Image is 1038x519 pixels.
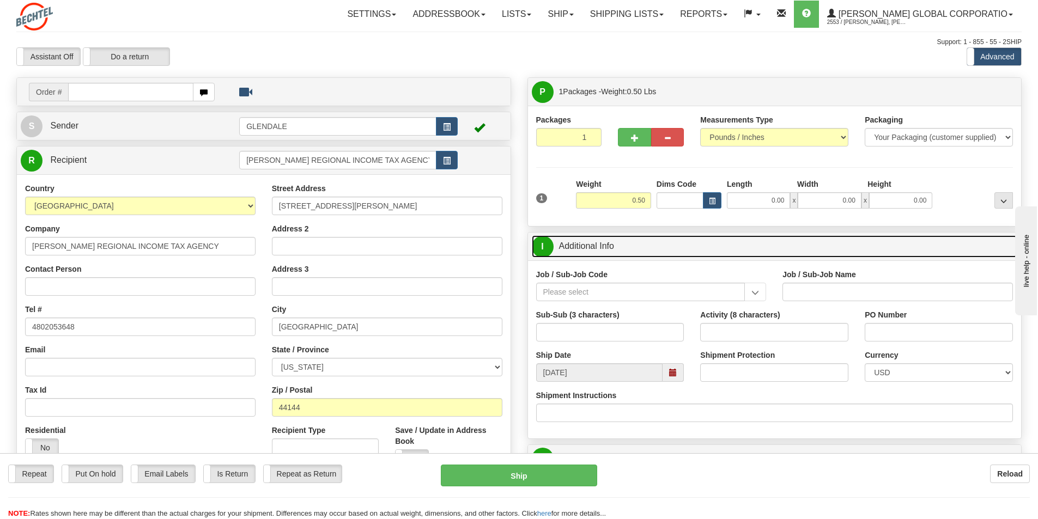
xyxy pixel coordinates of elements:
label: Sub-Sub (3 characters) [536,309,620,320]
label: City [272,304,286,315]
label: Repeat as Return [264,465,342,483]
span: Packages - [559,81,657,102]
label: Street Address [272,183,326,194]
label: Currency [865,350,898,361]
span: P [532,81,554,103]
span: I [532,236,554,258]
label: PO Number [865,309,907,320]
label: Is Return [204,465,255,483]
span: 1 [536,193,548,203]
label: Weight [576,179,601,190]
span: Order # [29,83,68,101]
label: Tel # [25,304,42,315]
span: S [21,115,43,137]
span: Sender [50,121,78,130]
label: Repeat [9,465,53,483]
span: 1 [559,87,563,96]
span: Lbs [644,87,657,96]
div: live help - online [8,9,101,17]
input: Enter a location [272,197,502,215]
label: Email [25,344,45,355]
label: Address 3 [272,264,309,274]
label: Company [25,223,60,234]
span: 2553 / [PERSON_NAME], [PERSON_NAME] [827,17,909,28]
label: Tax Id [25,384,46,395]
label: Email Labels [131,465,195,483]
span: x [861,192,869,209]
b: Reload [997,469,1023,478]
span: [PERSON_NAME] Global Corporatio [836,9,1007,19]
a: Lists [494,1,539,28]
input: Recipient Id [239,151,436,169]
label: Dims Code [657,179,696,190]
label: Activity (8 characters) [700,309,780,320]
span: $ [532,448,554,469]
a: [PERSON_NAME] Global Corporatio 2553 / [PERSON_NAME], [PERSON_NAME] [819,1,1021,28]
a: P 1Packages -Weight:0.50 Lbs [532,81,1018,103]
input: Please select [536,283,745,301]
label: Shipment Instructions [536,390,617,401]
a: $Rates [532,448,1018,470]
span: 0.50 [627,87,642,96]
label: Assistant Off [17,48,80,65]
span: NOTE: [8,509,30,517]
label: State / Province [272,344,329,355]
label: Zip / Postal [272,384,313,395]
a: S Sender [21,115,239,137]
label: Packaging [865,114,903,125]
label: Job / Sub-Job Name [782,269,856,280]
label: Advanced [967,48,1021,65]
label: Measurements Type [700,114,773,125]
label: No [396,450,428,467]
button: Ship [441,465,597,486]
a: IAdditional Info [532,235,1018,258]
a: Reports [672,1,736,28]
label: Shipment Protection [700,350,775,361]
span: Weight: [601,87,656,96]
a: here [537,509,551,517]
a: Settings [339,1,404,28]
label: Height [867,179,891,190]
a: Shipping lists [582,1,672,28]
span: R [21,150,43,172]
input: Sender Id [239,117,436,136]
label: Save / Update in Address Book [395,425,502,447]
div: Support: 1 - 855 - 55 - 2SHIP [16,38,1022,47]
label: Country [25,183,54,194]
img: logo2553.jpg [16,3,53,30]
a: Ship [539,1,581,28]
a: Addressbook [404,1,494,28]
label: Packages [536,114,572,125]
label: Ship Date [536,350,572,361]
label: Job / Sub-Job Code [536,269,608,280]
label: Residential [25,425,66,436]
span: Recipient [50,155,87,164]
label: Width [797,179,818,190]
a: R Recipient [21,149,215,172]
label: No [26,439,58,456]
label: Put On hold [62,465,123,483]
iframe: chat widget [1013,204,1037,315]
span: x [790,192,798,209]
label: Recipient Type [272,425,326,436]
label: Length [727,179,752,190]
label: Do a return [83,48,169,65]
button: Reload [990,465,1030,483]
label: Address 2 [272,223,309,234]
label: Contact Person [25,264,81,274]
div: ... [994,192,1013,209]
